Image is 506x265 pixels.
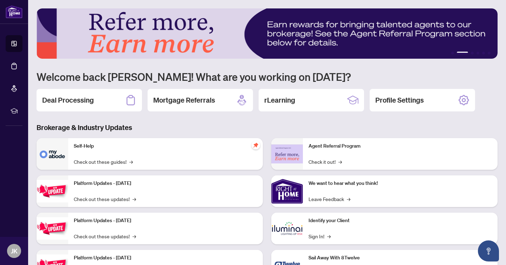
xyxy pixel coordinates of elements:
button: 3 [471,52,474,54]
p: Self-Help [74,142,257,150]
h3: Brokerage & Industry Updates [37,123,498,132]
a: Check out these updates!→ [74,195,136,203]
p: Platform Updates - [DATE] [74,217,257,225]
button: Open asap [478,240,499,261]
a: Leave Feedback→ [309,195,350,203]
span: → [129,158,133,166]
a: Check out these updates!→ [74,232,136,240]
img: Platform Updates - July 8, 2025 [37,217,68,239]
img: Slide 1 [37,8,498,59]
img: We want to hear what you think! [271,175,303,207]
h2: Mortgage Referrals [153,95,215,105]
span: → [338,158,342,166]
img: Identify your Client [271,213,303,244]
span: → [327,232,331,240]
button: 1 [451,52,454,54]
img: Platform Updates - July 21, 2025 [37,180,68,202]
img: Self-Help [37,138,68,170]
a: Check it out!→ [309,158,342,166]
p: Platform Updates - [DATE] [74,254,257,262]
span: pushpin [252,141,260,149]
a: Sign In!→ [309,232,331,240]
h2: Deal Processing [42,95,94,105]
h2: rLearning [264,95,295,105]
button: 2 [457,52,468,54]
h2: Profile Settings [375,95,424,105]
button: 6 [488,52,491,54]
p: Agent Referral Program [309,142,492,150]
p: Platform Updates - [DATE] [74,180,257,187]
p: Sail Away With 8Twelve [309,254,492,262]
span: JK [11,246,18,256]
img: Agent Referral Program [271,144,303,164]
span: → [347,195,350,203]
p: We want to hear what you think! [309,180,492,187]
span: → [132,195,136,203]
h1: Welcome back [PERSON_NAME]! What are you working on [DATE]? [37,70,498,83]
img: logo [6,5,22,18]
button: 4 [476,52,479,54]
button: 5 [482,52,485,54]
a: Check out these guides!→ [74,158,133,166]
span: → [132,232,136,240]
p: Identify your Client [309,217,492,225]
